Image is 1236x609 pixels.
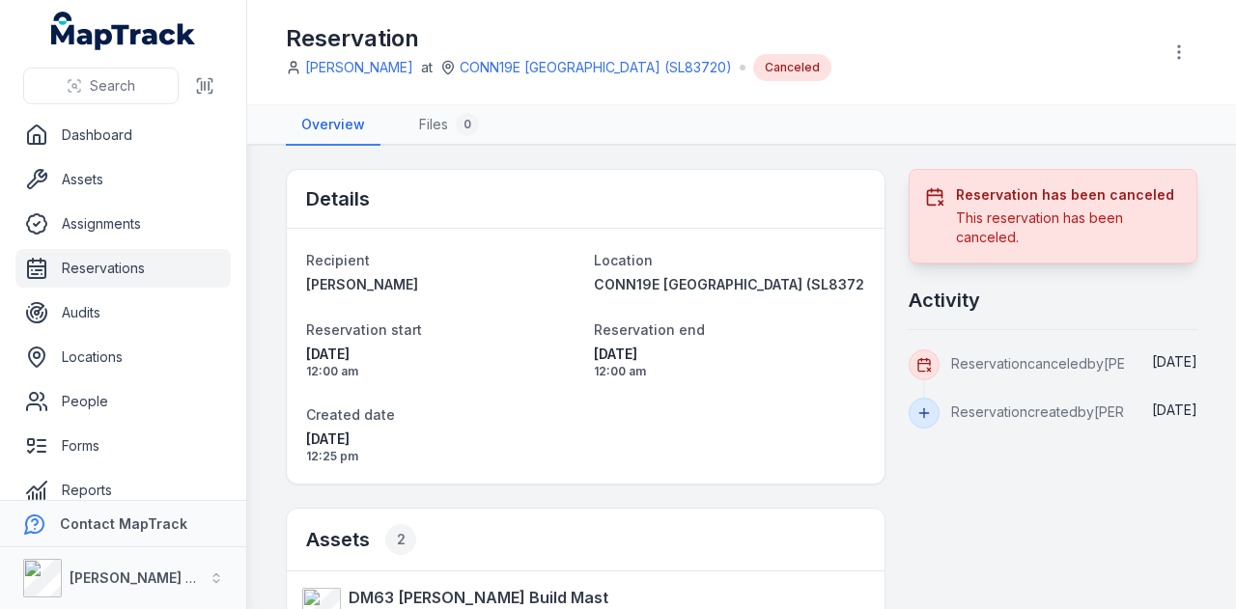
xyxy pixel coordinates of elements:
[306,429,578,449] span: [DATE]
[1152,401,1197,418] span: [DATE]
[753,54,831,81] div: Canceled
[305,58,413,77] a: [PERSON_NAME]
[385,524,416,555] div: 2
[460,58,732,77] a: CONN19E [GEOGRAPHIC_DATA] (SL83720)
[594,275,866,294] a: CONN19E [GEOGRAPHIC_DATA] (SL83720)
[15,249,231,288] a: Reservations
[594,276,879,292] span: CONN19E [GEOGRAPHIC_DATA] (SL83720)
[306,524,416,555] h2: Assets
[15,116,231,154] a: Dashboard
[286,105,380,146] a: Overview
[421,58,433,77] span: at
[594,321,705,338] span: Reservation end
[1152,353,1197,370] time: 25/08/2025, 11:29:55 am
[15,293,231,332] a: Audits
[15,338,231,376] a: Locations
[306,321,422,338] span: Reservation start
[15,382,231,421] a: People
[594,252,653,268] span: Location
[594,345,866,379] time: 12/09/2025, 12:00:00 am
[594,364,866,379] span: 12:00 am
[15,471,231,510] a: Reports
[286,23,831,54] h1: Reservation
[909,287,980,314] h2: Activity
[956,208,1181,247] div: This reservation has been canceled.
[306,185,370,212] h2: Details
[951,403,1202,420] span: Reservation created by [PERSON_NAME]
[1152,401,1197,418] time: 21/08/2025, 12:25:56 pm
[306,449,578,464] span: 12:25 pm
[23,68,179,104] button: Search
[15,205,231,243] a: Assignments
[70,569,228,586] strong: [PERSON_NAME] Group
[404,105,494,146] a: Files0
[594,345,866,364] span: [DATE]
[90,76,135,96] span: Search
[456,113,479,136] div: 0
[956,185,1181,205] h3: Reservation has been canceled
[306,252,370,268] span: Recipient
[349,586,608,609] strong: DM63 [PERSON_NAME] Build Mast
[306,429,578,464] time: 21/08/2025, 12:25:56 pm
[60,515,187,532] strong: Contact MapTrack
[306,345,578,364] span: [DATE]
[15,427,231,465] a: Forms
[306,345,578,379] time: 26/08/2025, 12:00:00 am
[51,12,196,50] a: MapTrack
[306,275,578,294] a: [PERSON_NAME]
[1152,353,1197,370] span: [DATE]
[306,406,395,423] span: Created date
[15,160,231,199] a: Assets
[951,355,1212,372] span: Reservation canceled by [PERSON_NAME]
[306,364,578,379] span: 12:00 am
